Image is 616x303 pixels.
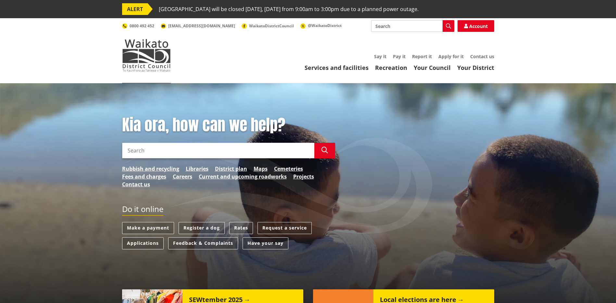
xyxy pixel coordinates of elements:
img: Waikato District Council - Te Kaunihera aa Takiwaa o Waikato [122,39,171,72]
a: WaikatoDistrictCouncil [242,23,294,29]
a: Recreation [375,64,407,72]
a: Rubbish and recycling [122,165,179,173]
a: Pay it [393,53,406,59]
input: Search input [371,20,454,32]
a: Report it [412,53,432,59]
a: Contact us [470,53,494,59]
a: Applications [122,237,164,249]
a: Make a payment [122,222,174,234]
a: Account [458,20,494,32]
a: Current and upcoming roadworks [199,173,287,180]
input: Search input [122,143,314,158]
a: District plan [215,165,247,173]
span: 0800 492 452 [130,23,154,29]
a: Register a dog [179,222,225,234]
a: Contact us [122,180,150,188]
a: @WaikatoDistrict [300,23,342,28]
a: Apply for it [438,53,464,59]
a: Your District [457,64,494,72]
span: WaikatoDistrictCouncil [249,23,294,29]
a: Careers [173,173,192,180]
a: Feedback & Complaints [168,237,238,249]
h1: Kia ora, how can we help? [122,116,335,135]
a: [EMAIL_ADDRESS][DOMAIN_NAME] [161,23,235,29]
span: ALERT [122,3,148,15]
a: Services and facilities [305,64,369,72]
a: Libraries [186,165,208,173]
span: [GEOGRAPHIC_DATA] will be closed [DATE], [DATE] from 9:00am to 3:00pm due to a planned power outage. [159,3,419,15]
a: Request a service [258,222,312,234]
span: [EMAIL_ADDRESS][DOMAIN_NAME] [168,23,235,29]
a: Cemeteries [274,165,303,173]
a: Maps [254,165,268,173]
h2: Do it online [122,204,163,216]
a: Have your say [243,237,288,249]
a: Projects [293,173,314,180]
span: @WaikatoDistrict [308,23,342,28]
a: Say it [374,53,386,59]
a: Fees and charges [122,173,166,180]
a: Your Council [414,64,451,72]
a: Rates [229,222,253,234]
a: 0800 492 452 [122,23,154,29]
